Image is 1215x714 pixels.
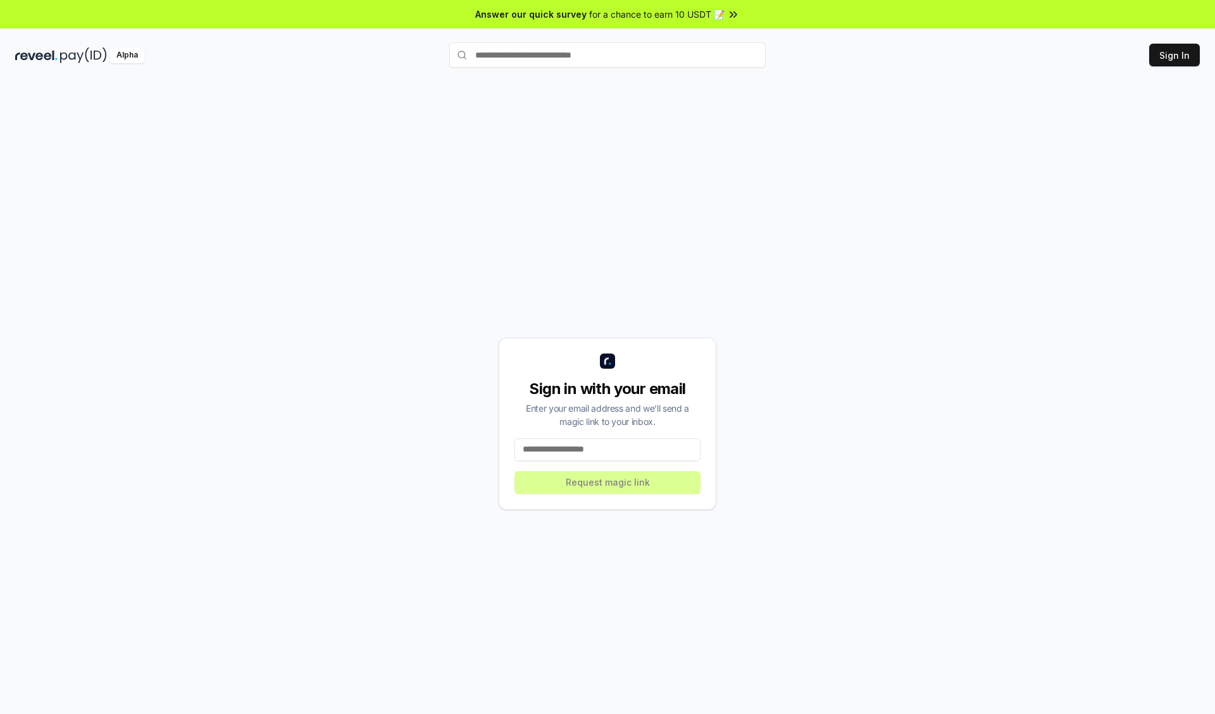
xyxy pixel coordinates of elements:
button: Sign In [1149,44,1200,66]
img: pay_id [60,47,107,63]
div: Alpha [109,47,145,63]
img: reveel_dark [15,47,58,63]
img: logo_small [600,354,615,369]
span: Answer our quick survey [475,8,587,21]
div: Enter your email address and we’ll send a magic link to your inbox. [514,402,701,428]
div: Sign in with your email [514,379,701,399]
span: for a chance to earn 10 USDT 📝 [589,8,725,21]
